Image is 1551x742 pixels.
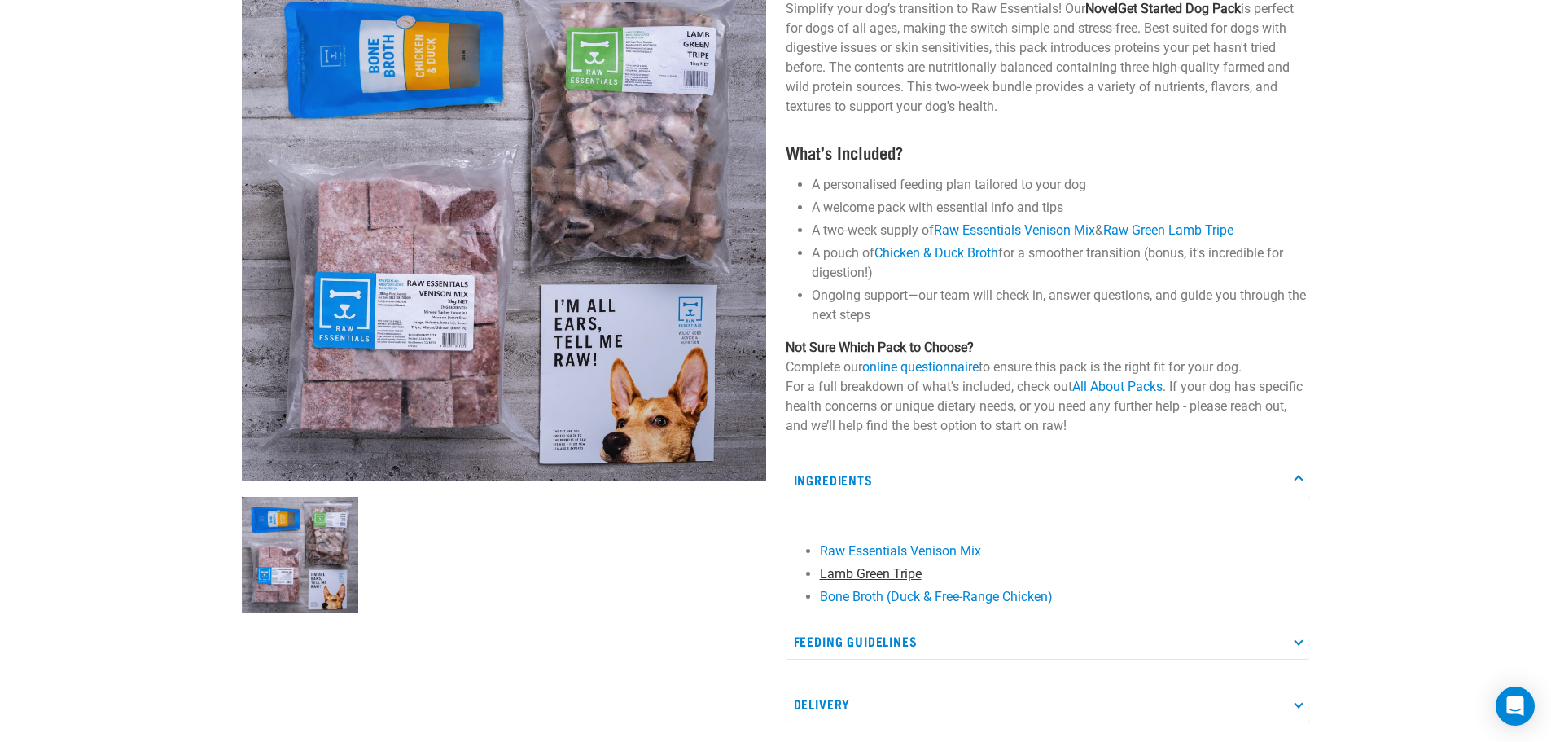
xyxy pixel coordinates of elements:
[1118,1,1241,16] strong: Get Started Dog Pack
[786,340,974,355] strong: Not Sure Which Pack to Choose?
[786,623,1310,660] p: Feeding Guidelines
[242,497,358,613] img: NSP Dog Novel Update
[786,462,1310,498] p: Ingredients
[874,245,998,261] a: Chicken & Duck Broth
[812,244,1310,283] li: A pouch of for a smoother transition (bonus, it's incredible for digestion!)
[820,589,1053,604] a: Bone Broth (Duck & Free-Range Chicken)
[862,359,979,375] a: online questionnaire
[812,198,1310,217] li: A welcome pack with essential info and tips
[786,686,1310,722] p: Delivery
[1103,222,1233,238] a: Raw Green Lamb Tripe
[786,338,1310,436] p: Complete our to ensure this pack is the right fit for your dog. For a full breakdown of what's in...
[1072,379,1163,394] a: All About Packs
[820,566,922,582] a: Lamb Green Tripe
[812,286,1310,325] li: Ongoing support—our team will check in, answer questions, and guide you through the next steps
[934,222,1095,238] a: Raw Essentials Venison Mix
[812,221,1310,240] li: A two-week supply of &
[820,543,981,559] a: Raw Essentials Venison Mix
[1496,687,1535,726] div: Open Intercom Messenger
[812,175,1310,195] li: A personalised feeding plan tailored to your dog
[1085,1,1118,16] strong: Novel
[786,147,903,156] strong: What’s Included?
